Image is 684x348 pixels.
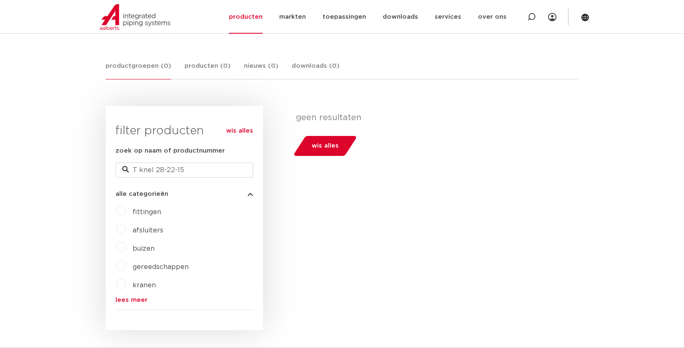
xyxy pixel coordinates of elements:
[116,191,168,197] span: alle categorieën
[133,282,156,289] a: kranen
[116,123,253,139] h3: filter producten
[133,245,155,252] a: buizen
[133,227,163,234] a: afsluiters
[106,61,171,79] a: productgroepen (0)
[312,139,339,153] span: wis alles
[226,126,253,136] a: wis alles
[116,191,253,197] button: alle categorieën
[133,209,161,215] a: fittingen
[116,163,253,178] input: zoeken
[116,297,253,303] a: lees meer
[292,61,340,79] a: downloads (0)
[133,264,189,270] a: gereedschappen
[185,61,231,79] a: producten (0)
[244,61,278,79] a: nieuws (0)
[296,113,572,123] p: geen resultaten
[116,146,225,156] label: zoek op naam of productnummer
